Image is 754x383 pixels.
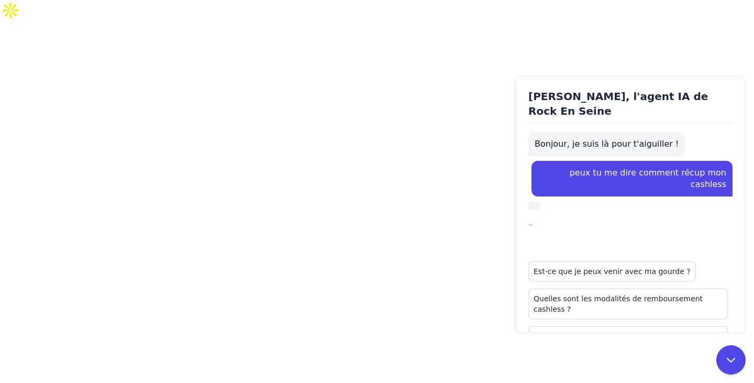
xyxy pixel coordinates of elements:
h1: [PERSON_NAME], l'agent IA de Rock En Seine [528,89,733,124]
div: .. [528,217,733,228]
p: Bonjour, je suis là pour t'aiguiller ! [535,138,679,150]
button: Quelles sont les modalités de remboursement cashless ? [528,288,728,320]
p: peux tu me dire comment récup mon cashless [538,167,726,191]
button: Comment se faire rembourser le concert de [PERSON_NAME] ? [528,326,728,357]
button: Est-ce que je peux venir avec ma gourde ? [528,261,696,282]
